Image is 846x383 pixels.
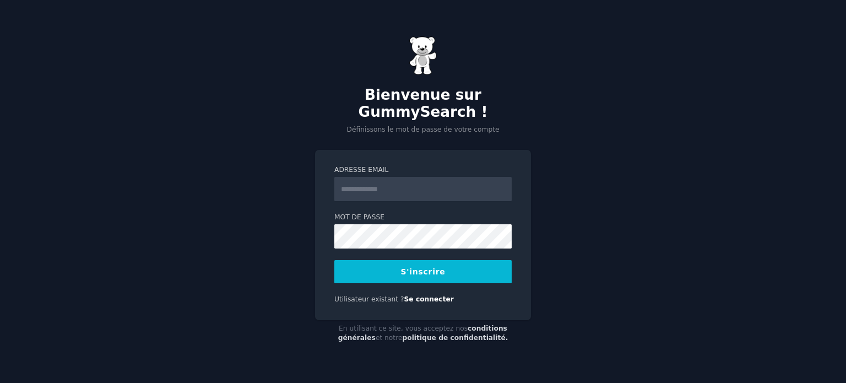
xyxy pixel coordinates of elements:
[339,325,468,332] font: En utilisant ce site, vous acceptez nos
[404,295,454,303] a: Se connecter
[401,267,446,276] font: S'inscrire
[334,213,384,221] font: Mot de passe
[402,334,508,342] a: politique de confidentialité.
[346,126,499,133] font: Définissons le mot de passe de votre compte
[359,87,488,121] font: Bienvenue sur GummySearch !
[334,295,404,303] font: Utilisateur existant ?
[409,36,437,75] img: Ours en gélatine
[334,166,388,174] font: Adresse email
[376,334,403,342] font: et notre
[334,260,512,283] button: S'inscrire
